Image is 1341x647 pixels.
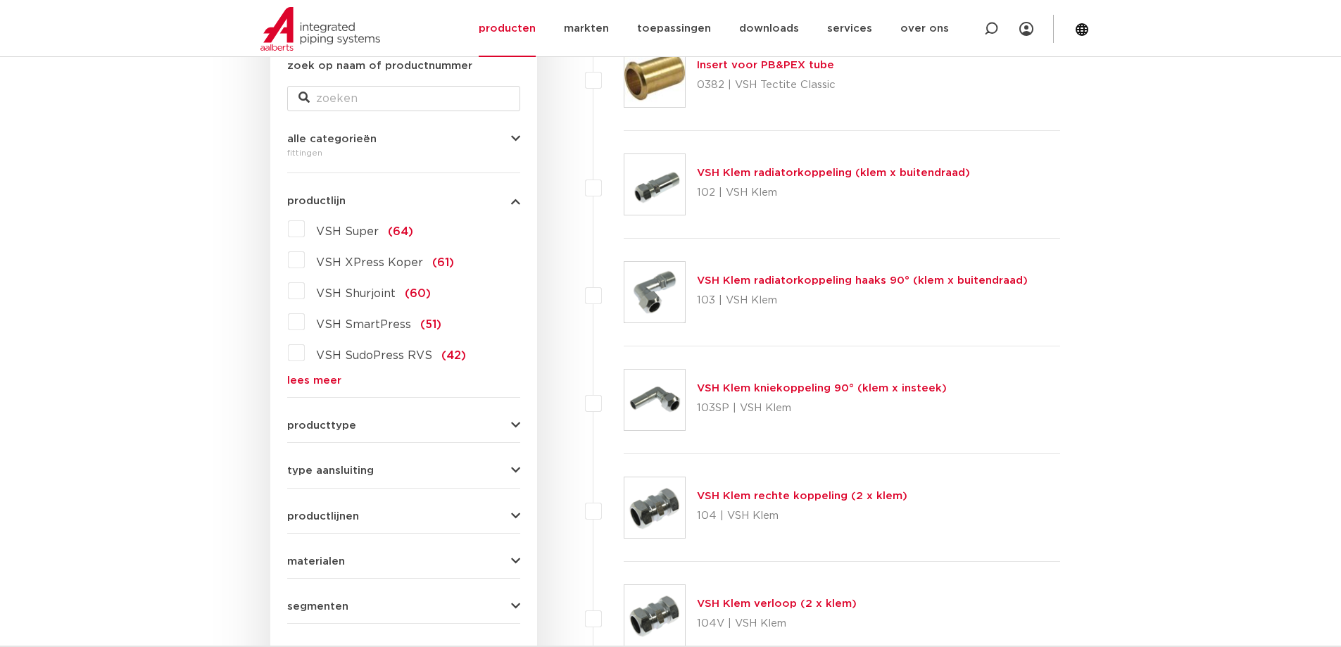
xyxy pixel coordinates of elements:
p: 103 | VSH Klem [697,289,1028,312]
button: alle categorieën [287,134,520,144]
a: Insert voor PB&PEX tube [697,60,834,70]
span: VSH XPress Koper [316,257,423,268]
span: (64) [388,226,413,237]
span: (61) [432,257,454,268]
span: (60) [405,288,431,299]
img: Thumbnail for VSH Klem radiatorkoppeling (klem x buitendraad) [624,154,685,215]
button: producttype [287,420,520,431]
a: VSH Klem radiatorkoppeling (klem x buitendraad) [697,168,970,178]
span: VSH Super [316,226,379,237]
img: Thumbnail for VSH Klem radiatorkoppeling haaks 90° (klem x buitendraad) [624,262,685,322]
span: type aansluiting [287,465,374,476]
button: materialen [287,556,520,567]
span: (51) [420,319,441,330]
span: productlijnen [287,511,359,522]
p: 104 | VSH Klem [697,505,907,527]
p: 103SP | VSH Klem [697,397,947,420]
label: zoek op naam of productnummer [287,58,472,75]
p: 104V | VSH Klem [697,613,857,635]
a: lees meer [287,375,520,386]
img: Thumbnail for VSH Klem kniekoppeling 90° (klem x insteek) [624,370,685,430]
span: segmenten [287,601,348,612]
input: zoeken [287,86,520,111]
span: VSH SudoPress RVS [316,350,432,361]
a: VSH Klem verloop (2 x klem) [697,598,857,609]
img: Thumbnail for VSH Klem rechte koppeling (2 x klem) [624,477,685,538]
div: fittingen [287,144,520,161]
button: productlijnen [287,511,520,522]
span: productlijn [287,196,346,206]
span: producttype [287,420,356,431]
button: segmenten [287,601,520,612]
span: VSH SmartPress [316,319,411,330]
p: 0382 | VSH Tectite Classic [697,74,836,96]
img: Thumbnail for VSH Klem verloop (2 x klem) [624,585,685,646]
button: type aansluiting [287,465,520,476]
a: VSH Klem kniekoppeling 90° (klem x insteek) [697,383,947,394]
span: materialen [287,556,345,567]
img: Thumbnail for Insert voor PB&PEX tube [624,46,685,107]
a: VSH Klem radiatorkoppeling haaks 90° (klem x buitendraad) [697,275,1028,286]
p: 102 | VSH Klem [697,182,970,204]
span: alle categorieën [287,134,377,144]
button: productlijn [287,196,520,206]
a: VSH Klem rechte koppeling (2 x klem) [697,491,907,501]
span: VSH Shurjoint [316,288,396,299]
span: (42) [441,350,466,361]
